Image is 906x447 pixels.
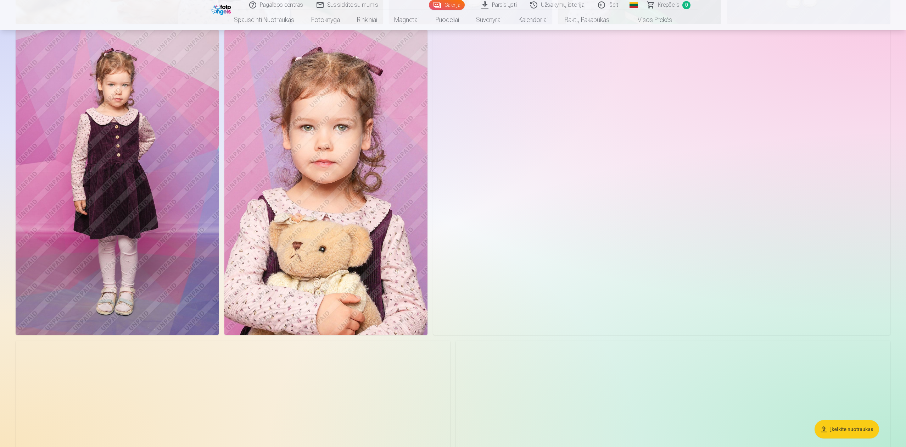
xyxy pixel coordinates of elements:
[815,420,879,438] button: Įkelkite nuotraukas
[618,10,681,30] a: Visos prekės
[468,10,510,30] a: Suvenyrai
[510,10,556,30] a: Kalendoriai
[556,10,618,30] a: Raktų pakabukas
[427,10,468,30] a: Puodeliai
[303,10,348,30] a: Fotoknyga
[211,3,233,15] img: /fa2
[225,10,303,30] a: Spausdinti nuotraukas
[682,1,690,9] span: 0
[658,1,679,9] span: Krepšelis
[348,10,386,30] a: Rinkiniai
[386,10,427,30] a: Magnetai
